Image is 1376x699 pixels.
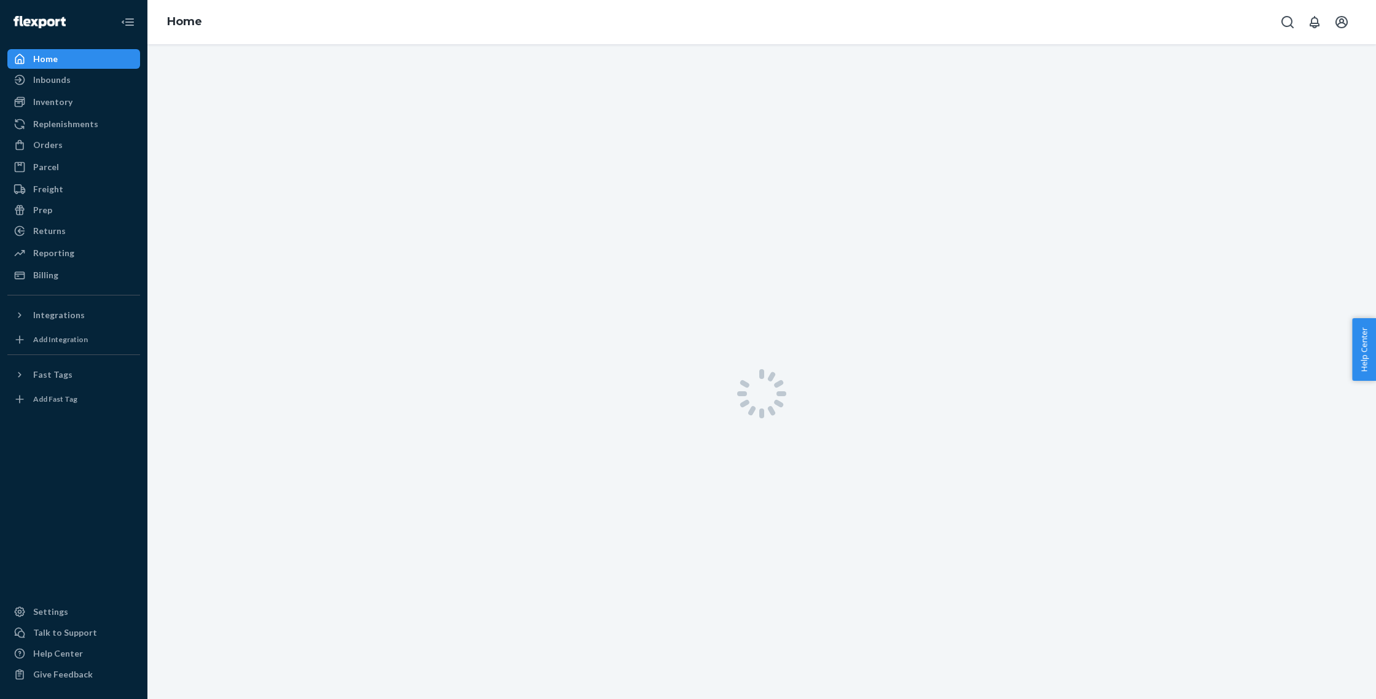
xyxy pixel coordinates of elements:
[7,623,140,642] button: Talk to Support
[33,369,72,381] div: Fast Tags
[33,627,97,639] div: Talk to Support
[33,247,74,259] div: Reporting
[33,606,68,618] div: Settings
[33,161,59,173] div: Parcel
[7,70,140,90] a: Inbounds
[33,269,58,281] div: Billing
[7,49,140,69] a: Home
[7,243,140,263] a: Reporting
[7,92,140,112] a: Inventory
[33,183,63,195] div: Freight
[33,139,63,151] div: Orders
[1329,10,1354,34] button: Open account menu
[33,309,85,321] div: Integrations
[7,200,140,220] a: Prep
[7,665,140,684] button: Give Feedback
[7,114,140,134] a: Replenishments
[7,221,140,241] a: Returns
[33,96,72,108] div: Inventory
[167,15,202,28] a: Home
[7,265,140,285] a: Billing
[7,330,140,349] a: Add Integration
[33,647,83,660] div: Help Center
[33,204,52,216] div: Prep
[157,4,212,40] ol: breadcrumbs
[7,602,140,622] a: Settings
[7,179,140,199] a: Freight
[7,157,140,177] a: Parcel
[7,305,140,325] button: Integrations
[33,74,71,86] div: Inbounds
[33,53,58,65] div: Home
[115,10,140,34] button: Close Navigation
[7,389,140,409] a: Add Fast Tag
[7,365,140,385] button: Fast Tags
[33,334,88,345] div: Add Integration
[1302,10,1327,34] button: Open notifications
[1352,318,1376,381] button: Help Center
[14,16,66,28] img: Flexport logo
[1275,10,1300,34] button: Open Search Box
[33,225,66,237] div: Returns
[7,135,140,155] a: Orders
[33,118,98,130] div: Replenishments
[33,394,77,404] div: Add Fast Tag
[33,668,93,681] div: Give Feedback
[7,644,140,663] a: Help Center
